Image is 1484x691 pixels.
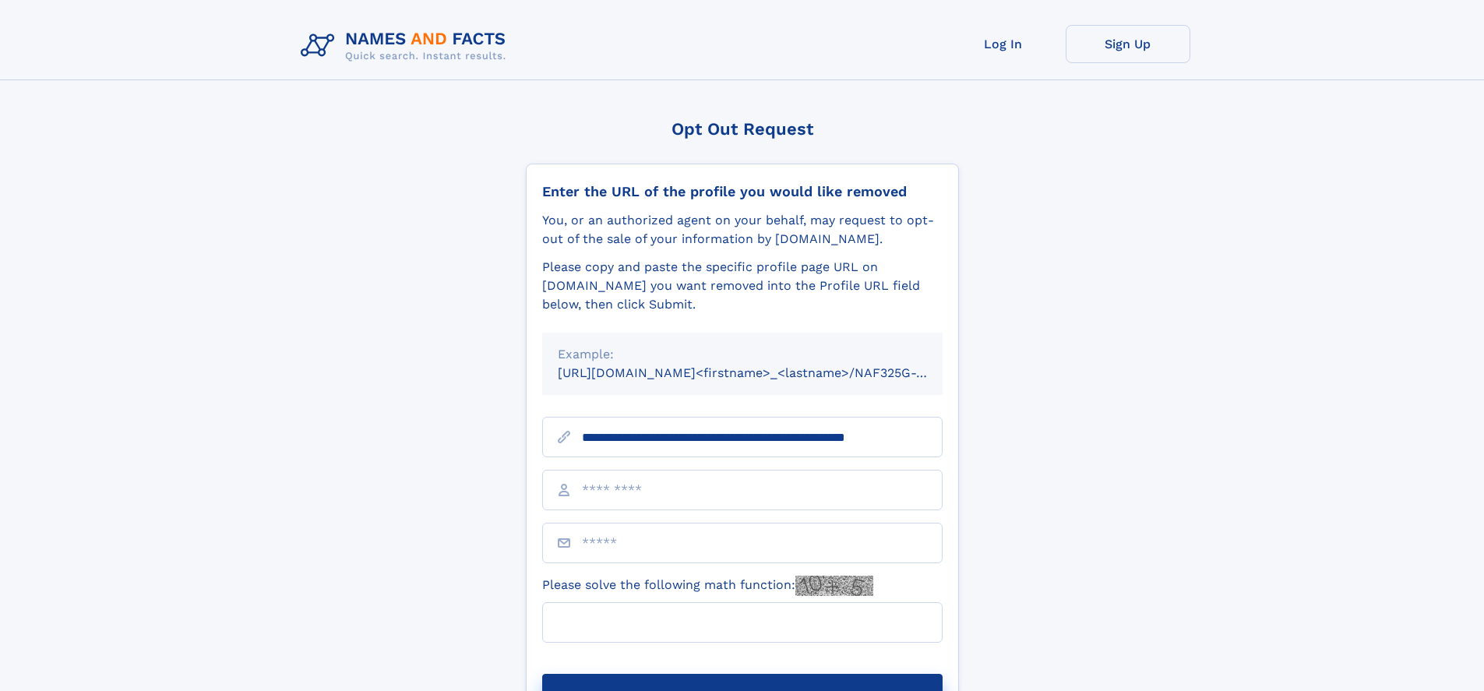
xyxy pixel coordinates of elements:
a: Sign Up [1066,25,1190,63]
div: Opt Out Request [526,119,959,139]
div: Example: [558,345,927,364]
div: Enter the URL of the profile you would like removed [542,183,943,200]
label: Please solve the following math function: [542,576,873,596]
img: Logo Names and Facts [294,25,519,67]
small: [URL][DOMAIN_NAME]<firstname>_<lastname>/NAF325G-xxxxxxxx [558,365,972,380]
div: Please copy and paste the specific profile page URL on [DOMAIN_NAME] you want removed into the Pr... [542,258,943,314]
a: Log In [941,25,1066,63]
div: You, or an authorized agent on your behalf, may request to opt-out of the sale of your informatio... [542,211,943,249]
